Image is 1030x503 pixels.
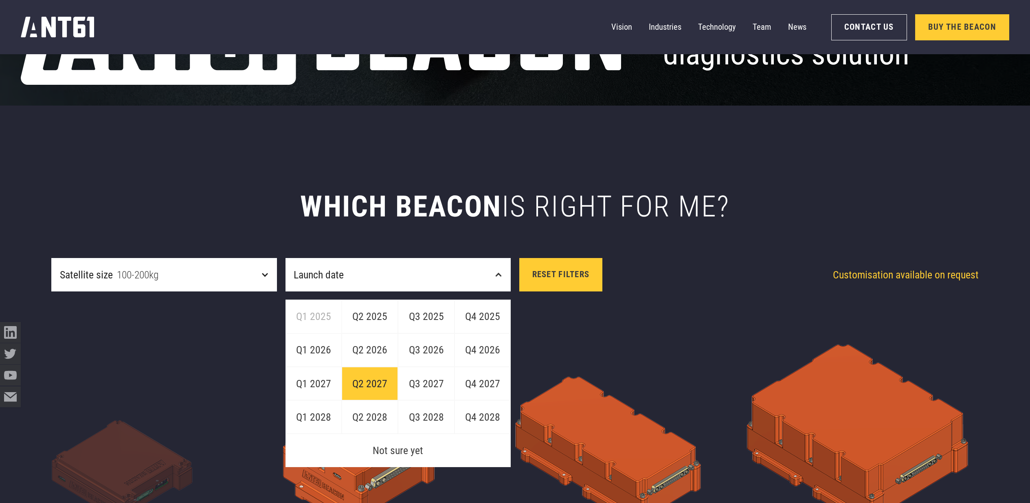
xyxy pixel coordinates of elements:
[286,400,342,434] a: Q1 2028
[915,14,1009,40] a: Buy the Beacon
[21,13,95,41] a: home
[455,333,511,367] a: Q4 2026
[117,267,158,283] div: 100-200kg
[398,400,454,434] a: Q3 2028
[698,17,736,38] a: Technology
[51,189,978,224] h2: which beacon
[342,367,398,400] a: Q2 2027
[502,189,730,224] span: is right for me?
[286,367,342,400] a: Q1 2027
[51,258,277,291] div: Satellite size100-200kg
[788,17,806,38] a: News
[342,333,398,367] a: Q2 2026
[753,267,979,283] div: Customisation available on request
[60,267,113,283] div: Satellite size
[286,434,511,467] a: Not sure yet
[455,300,511,333] a: Q4 2025
[286,300,511,467] nav: Launch date
[294,267,344,283] div: Launch date
[286,258,511,291] div: Launch date
[398,367,454,400] a: Q3 2027
[398,300,454,333] a: Q3 2025
[831,14,907,40] a: Contact Us
[455,400,511,434] a: Q4 2028
[342,400,398,434] a: Q2 2028
[519,258,602,291] a: Reset filters
[649,17,681,38] a: Industries
[398,333,454,367] a: Q3 2026
[286,333,342,367] a: Q1 2026
[51,258,511,291] form: Satellite size filter
[342,300,398,333] a: Q2 2025
[611,17,632,38] a: Vision
[753,17,771,38] a: Team
[455,367,511,400] a: Q4 2027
